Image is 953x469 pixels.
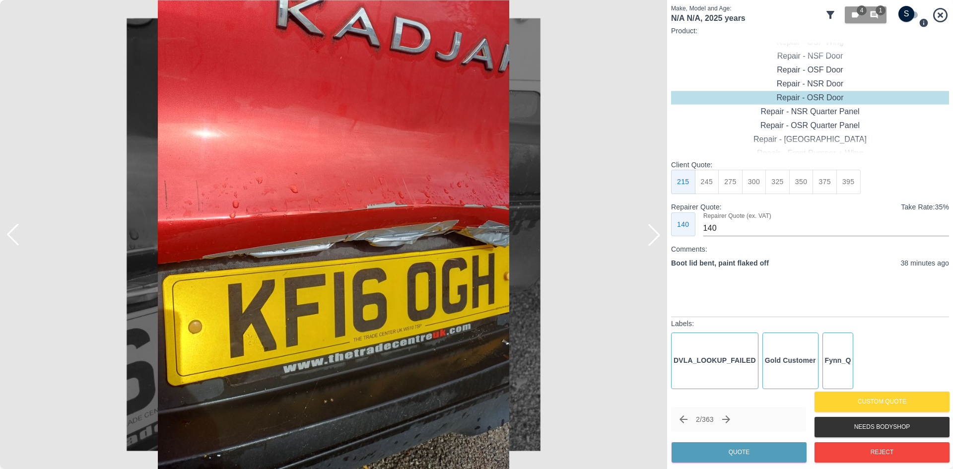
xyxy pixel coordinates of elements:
p: Labels: [671,319,949,329]
p: Make, Model and Age: [671,4,820,13]
button: Previous claim [675,411,692,428]
div: Repair - OSF Door [671,63,949,77]
p: Gold Customer [765,355,816,366]
button: 300 [742,170,766,194]
div: Repair - OSR Door [671,91,949,105]
span: 1 [876,5,885,15]
button: 215 [671,170,695,194]
h1: N/A N/A , 2025 years [671,13,820,23]
div: Repair - Front Bumper + Wing [671,146,949,160]
button: 140 [671,212,695,237]
p: Fynn_Q [825,355,851,366]
label: Repairer Quote (ex. VAT) [703,211,771,220]
button: 41 [845,6,886,23]
button: Next claim [718,411,735,428]
span: 4 [857,5,867,15]
div: Repair - OSF Wing [671,35,949,49]
button: 395 [836,170,861,194]
span: Next/Skip claim (→ or ↓) [718,411,735,428]
p: Client Quote: [671,160,949,170]
p: DVLA_LOOKUP_FAILED [674,355,756,366]
button: 325 [765,170,790,194]
div: Repair - NSF Door [671,49,949,63]
button: Reject [815,442,950,463]
button: 375 [813,170,837,194]
button: 245 [695,170,719,194]
button: 275 [718,170,743,194]
button: Needs Bodyshop [815,417,950,437]
p: Take Rate: 35 % [901,202,949,212]
p: 2 / 363 [696,414,714,424]
div: Repair - OSR Quarter Panel [671,119,949,133]
p: Product: [671,26,949,36]
div: Repair - NSR Door [671,77,949,91]
svg: Press Q to switch [919,18,929,28]
p: 38 minutes ago [900,258,949,268]
p: Repairer Quote: [671,202,722,212]
button: 350 [789,170,814,194]
button: Quote [672,442,807,463]
div: Repair - [GEOGRAPHIC_DATA] [671,133,949,146]
button: Custom Quote [815,392,950,412]
div: Repair - NSR Quarter Panel [671,105,949,119]
span: Previous claim (← or ↑) [675,411,692,428]
p: Boot lid bent, paint flaked off [671,258,769,268]
p: Comments: [671,244,949,254]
